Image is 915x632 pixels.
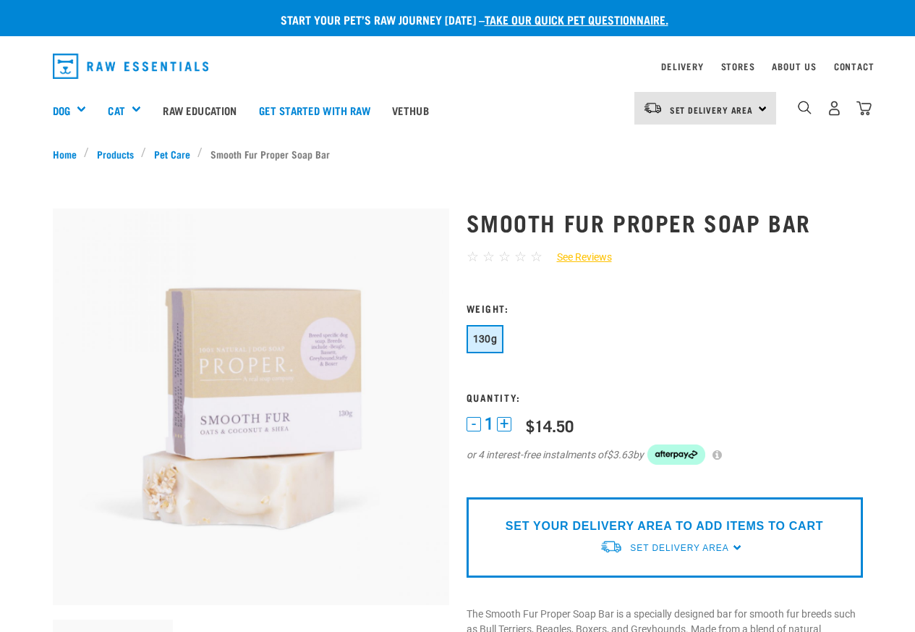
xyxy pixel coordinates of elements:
[467,444,863,465] div: or 4 interest-free instalments of by
[827,101,842,116] img: user.png
[146,146,197,161] a: Pet Care
[53,146,863,161] nav: breadcrumbs
[53,208,449,605] img: Smooth fur soap
[53,54,209,79] img: Raw Essentials Logo
[647,444,705,465] img: Afterpay
[526,416,574,434] div: $14.50
[498,248,511,265] span: ☆
[661,64,703,69] a: Delivery
[467,392,863,403] h3: Quantity:
[514,248,527,265] span: ☆
[856,101,872,116] img: home-icon@2x.png
[248,81,381,139] a: Get started with Raw
[467,417,481,431] button: -
[467,209,863,235] h1: Smooth Fur Proper Soap Bar
[482,248,495,265] span: ☆
[630,543,728,553] span: Set Delivery Area
[506,518,823,535] p: SET YOUR DELIVERY AREA TO ADD ITEMS TO CART
[542,250,612,265] a: See Reviews
[53,146,85,161] a: Home
[643,101,663,114] img: van-moving.png
[152,81,247,139] a: Raw Education
[89,146,141,161] a: Products
[772,64,816,69] a: About Us
[381,81,440,139] a: Vethub
[467,248,479,265] span: ☆
[467,303,863,313] h3: Weight:
[467,325,504,353] button: 130g
[607,447,633,463] span: $3.63
[798,101,812,114] img: home-icon-1@2x.png
[530,248,542,265] span: ☆
[834,64,874,69] a: Contact
[600,539,623,555] img: van-moving.png
[497,417,511,431] button: +
[41,48,874,85] nav: dropdown navigation
[485,16,668,22] a: take our quick pet questionnaire.
[670,107,754,112] span: Set Delivery Area
[473,333,498,345] span: 130g
[53,102,70,119] a: Dog
[108,102,124,119] a: Cat
[721,64,755,69] a: Stores
[485,416,493,431] span: 1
